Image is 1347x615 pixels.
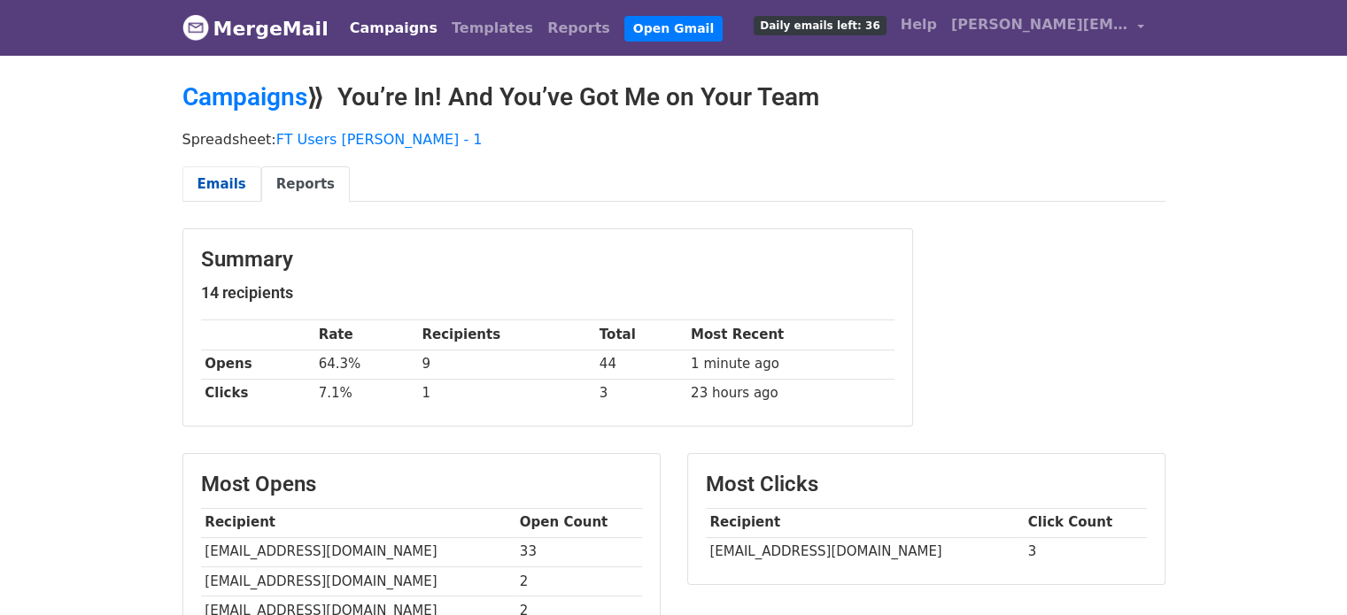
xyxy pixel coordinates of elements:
[754,16,886,35] span: Daily emails left: 36
[276,131,483,148] a: FT Users [PERSON_NAME] - 1
[515,537,642,566] td: 33
[445,11,540,46] a: Templates
[201,283,894,303] h5: 14 recipients
[706,537,1024,566] td: [EMAIL_ADDRESS][DOMAIN_NAME]
[706,472,1147,497] h3: Most Clicks
[706,508,1024,537] th: Recipient
[418,320,595,350] th: Recipients
[201,508,515,537] th: Recipient
[624,16,723,42] a: Open Gmail
[686,320,894,350] th: Most Recent
[944,7,1151,49] a: [PERSON_NAME][EMAIL_ADDRESS]
[314,379,418,408] td: 7.1%
[1258,530,1347,615] iframe: Chat Widget
[343,11,445,46] a: Campaigns
[595,379,686,408] td: 3
[182,166,261,203] a: Emails
[686,350,894,379] td: 1 minute ago
[894,7,944,42] a: Help
[515,508,642,537] th: Open Count
[314,320,418,350] th: Rate
[182,82,307,111] a: Campaigns
[201,379,314,408] th: Clicks
[540,11,617,46] a: Reports
[182,82,1165,112] h2: ⟫ You’re In! And You’ve Got Me on Your Team
[261,166,350,203] a: Reports
[201,472,642,497] h3: Most Opens
[747,7,893,42] a: Daily emails left: 36
[686,379,894,408] td: 23 hours ago
[182,14,209,41] img: MergeMail logo
[1024,508,1147,537] th: Click Count
[595,320,686,350] th: Total
[418,379,595,408] td: 1
[595,350,686,379] td: 44
[951,14,1128,35] span: [PERSON_NAME][EMAIL_ADDRESS]
[182,130,1165,149] p: Spreadsheet:
[314,350,418,379] td: 64.3%
[1024,537,1147,566] td: 3
[418,350,595,379] td: 9
[201,566,515,596] td: [EMAIL_ADDRESS][DOMAIN_NAME]
[201,537,515,566] td: [EMAIL_ADDRESS][DOMAIN_NAME]
[201,247,894,273] h3: Summary
[515,566,642,596] td: 2
[182,10,329,47] a: MergeMail
[201,350,314,379] th: Opens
